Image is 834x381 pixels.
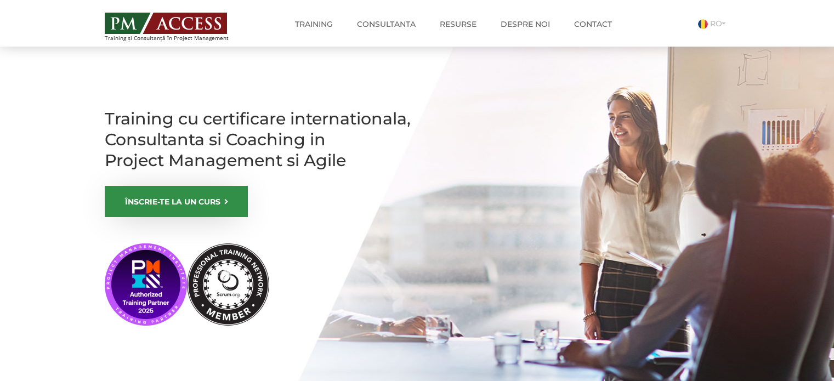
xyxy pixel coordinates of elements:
[566,13,620,35] a: Contact
[105,35,249,41] span: Training și Consultanță în Project Management
[698,19,708,29] img: Romana
[349,13,424,35] a: Consultanta
[105,186,248,217] a: ÎNSCRIE-TE LA UN CURS
[105,9,249,41] a: Training și Consultanță în Project Management
[287,13,341,35] a: Training
[105,109,412,171] h1: Training cu certificare internationala, Consultanta si Coaching in Project Management si Agile
[432,13,485,35] a: Resurse
[105,243,269,326] img: PMI
[492,13,558,35] a: Despre noi
[105,13,227,34] img: PM ACCESS - Echipa traineri si consultanti certificati PMP: Narciss Popescu, Mihai Olaru, Monica ...
[698,19,730,29] a: RO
